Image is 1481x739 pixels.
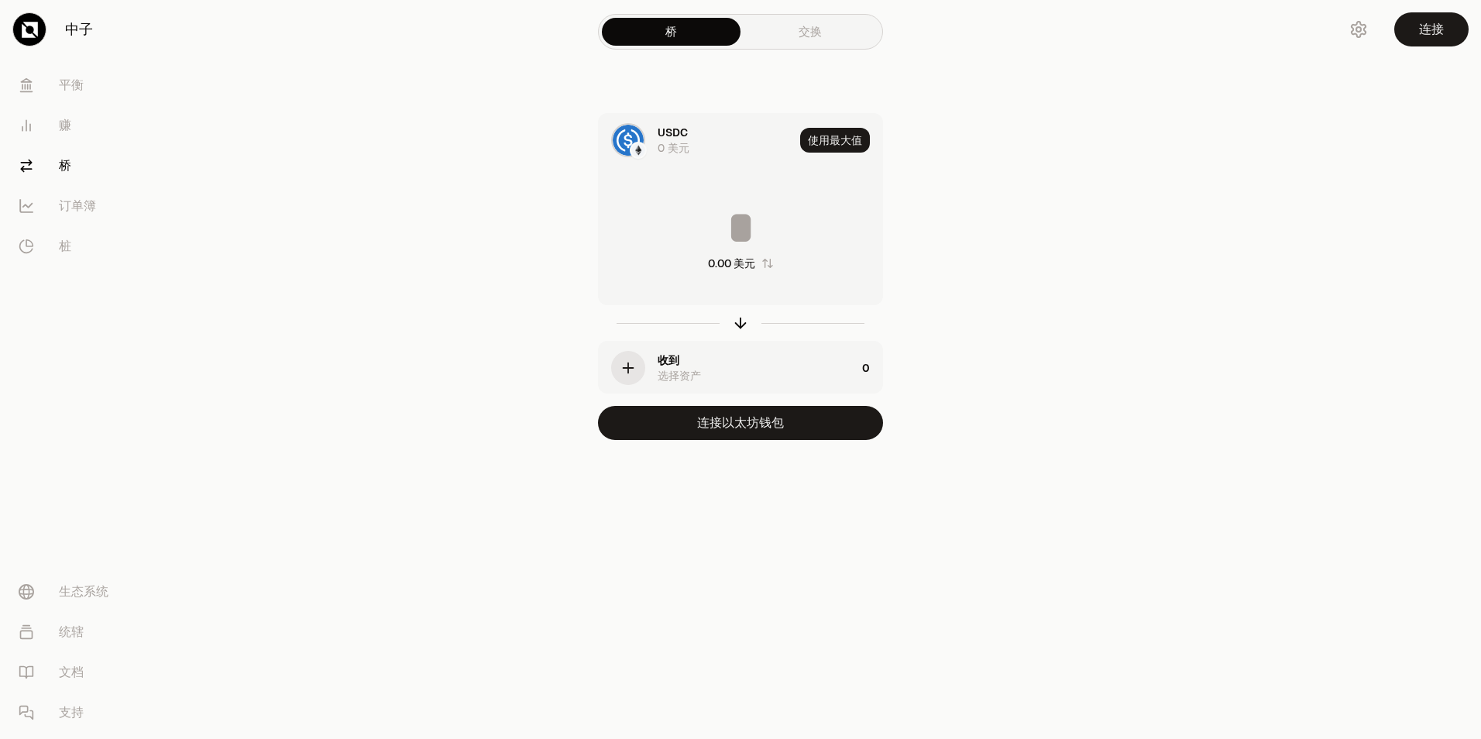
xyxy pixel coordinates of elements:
[6,105,167,146] a: 赚
[658,368,701,383] div: 选择资产
[708,256,755,271] div: 0.00 美元
[631,143,645,157] img: 以太坊标志
[59,76,84,95] font: 平衡
[599,114,794,167] div: USDC 标志以太坊标志USDC0 美元
[59,156,71,175] font: 桥
[59,663,84,682] font: 文档
[6,146,167,186] a: 桥
[59,197,96,215] font: 订单簿
[599,342,882,394] button: 收到选择资产0
[6,65,167,105] a: 平衡
[708,256,774,271] button: 0.00 美元
[1394,12,1469,46] button: 连接
[6,612,167,652] a: 统辖
[862,342,882,394] div: 0
[59,703,84,722] font: 支持
[740,18,879,46] a: 交换
[6,693,167,733] a: 支持
[6,226,167,266] a: 桩
[658,140,689,156] div: 0 美元
[658,125,688,140] div: USDC
[658,352,679,368] div: 收到
[6,652,167,693] a: 文档
[599,342,856,394] div: 收到选择资产
[59,237,71,256] font: 桩
[6,572,167,612] a: 生态系统
[59,116,71,135] font: 赚
[598,406,883,440] button: 连接以太坊钱包
[65,19,93,40] font: 中子
[800,128,870,153] button: 使用最大值
[59,583,108,601] font: 生态系统
[602,18,740,46] a: 桥
[59,623,84,641] font: 统辖
[613,125,644,156] img: USDC 标志
[6,186,167,226] a: 订单簿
